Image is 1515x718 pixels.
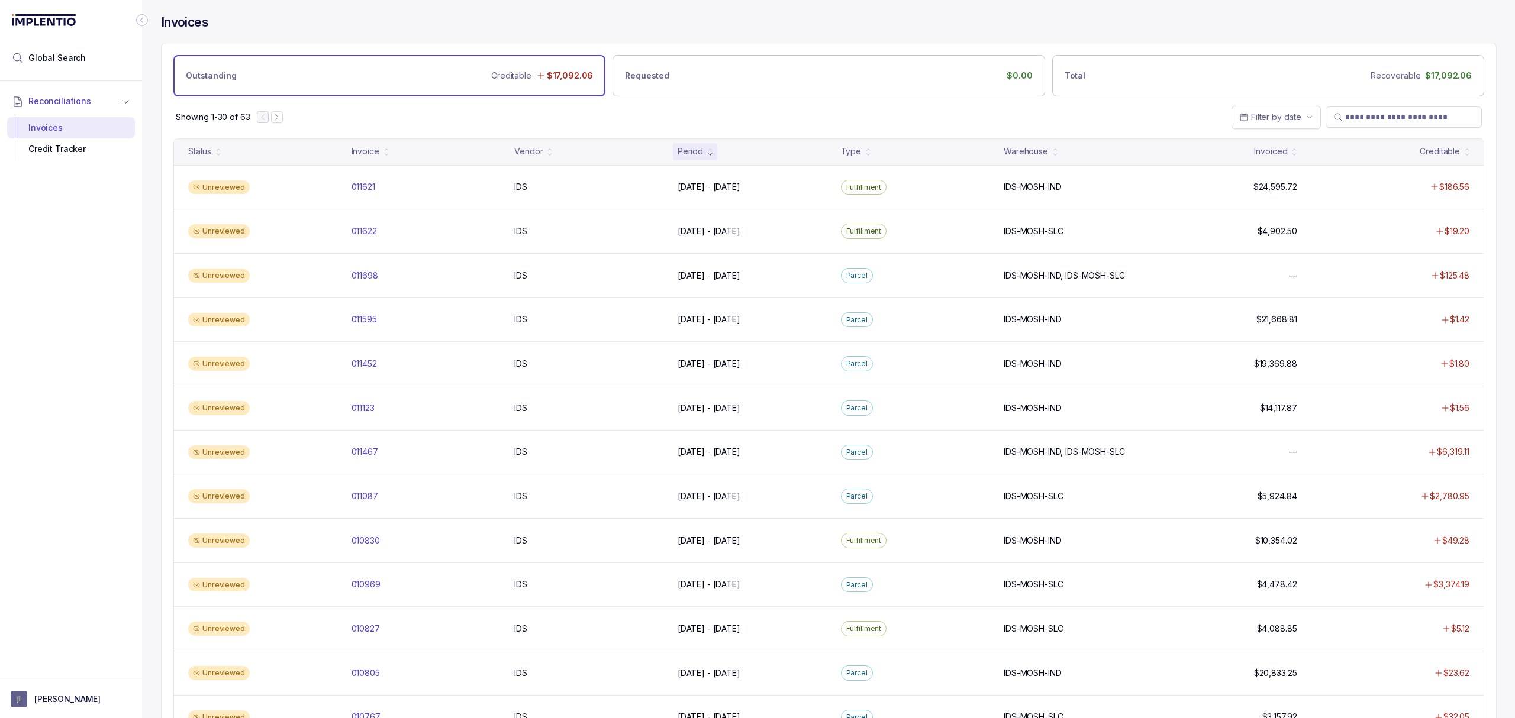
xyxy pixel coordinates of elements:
div: Remaining page entries [176,111,250,123]
p: $3,374.19 [1433,578,1469,590]
div: Creditable [1420,145,1460,157]
p: 010969 [352,578,381,590]
p: IDS [514,578,527,590]
p: [DATE] - [DATE] [678,490,740,502]
span: Global Search [28,52,86,64]
p: IDS [514,446,527,458]
p: Parcel [846,579,868,591]
p: $0.00 [1007,70,1032,82]
p: $20,833.25 [1254,667,1297,679]
p: [PERSON_NAME] [34,693,101,705]
p: $186.56 [1439,181,1469,193]
p: IDS [514,623,527,635]
p: — [1289,446,1297,458]
p: Parcel [846,358,868,370]
p: 011622 [352,225,377,237]
p: Creditable [491,70,531,82]
p: Showing 1-30 of 63 [176,111,250,123]
div: Unreviewed [188,224,250,238]
div: Unreviewed [188,357,250,371]
p: 011698 [352,270,378,282]
p: 011467 [352,446,378,458]
div: Invoiced [1254,145,1287,157]
p: 010830 [352,535,380,546]
p: 011123 [352,402,375,414]
div: Status [188,145,211,157]
p: [DATE] - [DATE] [678,270,740,282]
p: IDS-MOSH-IND [1004,535,1061,546]
p: IDS-MOSH-SLC [1004,623,1063,635]
p: $1.80 [1449,358,1469,370]
div: Unreviewed [188,622,250,636]
p: Parcel [846,270,868,282]
p: IDS [514,490,527,502]
p: [DATE] - [DATE] [678,667,740,679]
div: Unreviewed [188,401,250,415]
p: $24,595.72 [1253,181,1297,193]
button: User initials[PERSON_NAME] [11,691,131,707]
div: Reconciliations [7,115,135,163]
p: $5.12 [1451,623,1469,635]
p: IDS-MOSH-SLC [1004,225,1063,237]
p: Parcel [846,490,868,502]
p: IDS [514,313,527,325]
button: Next Page [271,111,283,123]
p: $4,478.42 [1257,578,1297,590]
p: $6,319.11 [1437,446,1469,458]
p: 011087 [352,490,378,502]
p: [DATE] - [DATE] [678,313,740,325]
p: [DATE] - [DATE] [678,578,740,590]
p: [DATE] - [DATE] [678,358,740,370]
h4: Invoices [161,14,208,31]
p: Recoverable [1371,70,1420,82]
p: IDS-MOSH-IND [1004,313,1061,325]
p: IDS-MOSH-IND [1004,667,1061,679]
p: $4,088.85 [1257,623,1297,635]
p: 010805 [352,667,380,679]
p: $17,092.06 [547,70,594,82]
div: Type [841,145,861,157]
p: IDS-MOSH-IND, IDS-MOSH-SLC [1004,446,1124,458]
p: Fulfillment [846,225,882,237]
p: $23.62 [1443,667,1469,679]
div: Unreviewed [188,578,250,592]
p: $17,092.06 [1425,70,1472,82]
p: IDS-MOSH-SLC [1004,490,1063,502]
p: $2,780.95 [1430,490,1469,502]
p: — [1289,270,1297,282]
div: Unreviewed [188,666,250,680]
p: [DATE] - [DATE] [678,446,740,458]
p: Fulfillment [846,182,882,193]
p: $19.20 [1445,225,1469,237]
p: [DATE] - [DATE] [678,623,740,635]
p: $4,902.50 [1258,225,1297,237]
span: User initials [11,691,27,707]
p: 011452 [352,358,377,370]
p: Parcel [846,447,868,458]
p: IDS-MOSH-IND [1004,358,1061,370]
div: Period [678,145,703,157]
p: $125.48 [1440,270,1469,282]
p: IDS [514,535,527,546]
div: Credit Tracker [17,138,125,160]
p: $19,369.88 [1254,358,1297,370]
span: Filter by date [1251,112,1301,122]
p: [DATE] - [DATE] [678,181,740,193]
p: $1.42 [1450,313,1469,325]
p: $10,354.02 [1255,535,1297,546]
p: Total [1065,70,1085,82]
p: [DATE] - [DATE] [678,225,740,237]
p: 011595 [352,313,377,325]
p: 010827 [352,623,380,635]
div: Unreviewed [188,313,250,327]
div: Unreviewed [188,445,250,460]
div: Invoices [17,117,125,138]
div: Unreviewed [188,269,250,283]
p: Parcel [846,314,868,326]
p: $5,924.84 [1258,490,1297,502]
p: [DATE] - [DATE] [678,535,740,546]
p: $1.56 [1450,402,1469,414]
span: Reconciliations [28,95,91,107]
p: IDS [514,667,527,679]
p: IDS [514,270,527,282]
